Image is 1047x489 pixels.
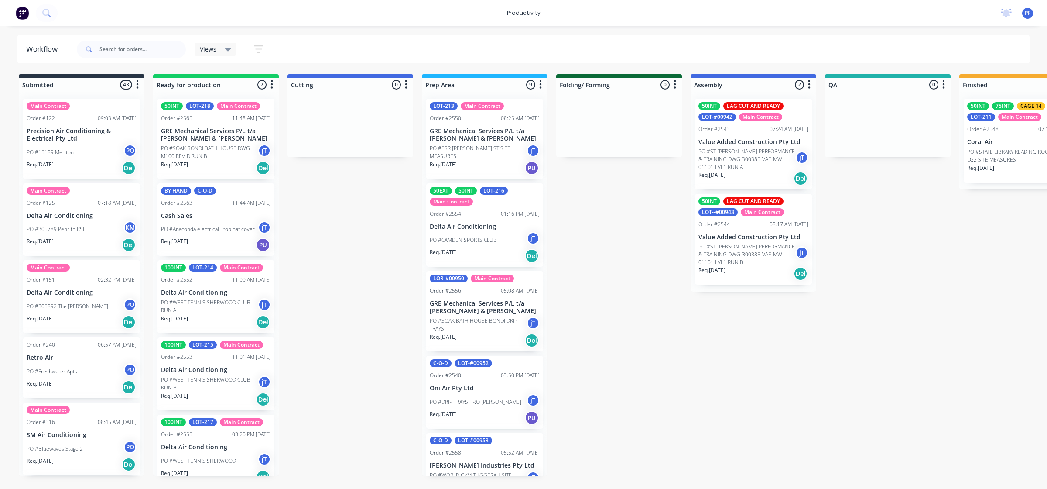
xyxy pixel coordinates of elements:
div: Del [122,238,136,252]
p: Retro Air [27,354,137,362]
div: Order #2558 [430,449,461,457]
div: 11:44 AM [DATE] [232,199,271,207]
div: PU [525,161,539,175]
div: Main Contract [430,198,473,206]
p: PO #SOAK BATH HOUSE BONDI DRIP TRAYS [430,317,527,333]
p: PO #305789 Penrith RSL [27,225,86,233]
div: Order #2555 [161,430,192,438]
div: jT [258,144,271,157]
p: Req. [DATE] [161,469,188,477]
p: PO #ESR [PERSON_NAME] ST SITE MEASURES [430,145,527,160]
div: Del [794,172,807,186]
div: Order #2540 [430,372,461,379]
p: GRE Mechanical Services P/L t/a [PERSON_NAME] & [PERSON_NAME] [161,127,271,142]
div: Order #2548 [967,125,999,133]
div: 50INT [455,187,477,195]
div: Del [525,249,539,263]
p: Cash Sales [161,212,271,220]
div: Main Contract [998,113,1041,121]
div: 50INTLAG CUT AND READYLOT--#00943Main ContractOrder #254408:17 AM [DATE]Value Added Construction ... [695,194,812,285]
div: Main ContractOrder #31608:45 AM [DATE]SM Air ConditioningPO #Bluewaves Stage 2POReq.[DATE]Del [23,403,140,475]
div: Main Contract [220,264,263,272]
p: PO #15189 Meriton [27,148,74,156]
div: Order #122 [27,114,55,122]
div: LOT-218 [186,102,214,110]
p: Delta Air Conditioning [161,366,271,374]
div: Order #151 [27,276,55,284]
div: 50INT [698,197,720,205]
div: Main Contract [27,102,70,110]
div: 50INT [161,102,183,110]
div: Order #2553 [161,353,192,361]
p: PO #SOAK BONDI BATH HOUSE DWG-M100 REV-D RUN B [161,145,258,160]
div: PO [123,363,137,376]
div: CAGE 14 [1017,102,1045,110]
img: Factory [16,7,29,20]
p: Delta Air Conditioning [27,289,137,296]
div: Main Contract [27,264,70,272]
div: 11:48 AM [DATE] [232,114,271,122]
div: Del [122,458,136,472]
div: Order #2565 [161,114,192,122]
div: jT [258,221,271,234]
div: Order #2554 [430,210,461,218]
div: 06:57 AM [DATE] [98,341,137,349]
div: 07:24 AM [DATE] [770,125,808,133]
div: 50INTLAG CUT AND READYLOT-#00942Main ContractOrder #254307:24 AM [DATE]Value Added Construction P... [695,99,812,189]
div: C-O-D [194,187,216,195]
div: Del [794,267,807,281]
span: Views [200,45,216,54]
div: LOT-213 [430,102,458,110]
div: Order #240 [27,341,55,349]
p: Req. [DATE] [27,380,54,388]
p: Oni Air Pty Ltd [430,385,540,392]
p: PO #Freshwater Apts [27,368,77,375]
div: productivity [503,7,545,20]
p: Req. [DATE] [161,392,188,400]
div: LOT-211 [967,113,995,121]
div: Del [256,161,270,175]
div: Main Contract [217,102,260,110]
p: Delta Air Conditioning [430,223,540,231]
p: PO #DRIP TRAYS - P.O [PERSON_NAME] [430,398,521,406]
div: Del [256,470,270,484]
p: Req. [DATE] [27,315,54,323]
p: Req. [DATE] [27,161,54,169]
div: 07:18 AM [DATE] [98,199,137,207]
div: 09:03 AM [DATE] [98,114,137,122]
p: Req. [DATE] [430,248,457,256]
div: LOT-214 [189,264,217,272]
div: C-O-D [430,359,452,367]
div: Main ContractOrder #12209:03 AM [DATE]Precision Air Conditioning & Electrical Pty LtdPO #15189 Me... [23,99,140,179]
div: jT [527,144,540,157]
p: Req. [DATE] [967,164,994,172]
p: Req. [DATE] [27,457,54,465]
div: Order #24006:57 AM [DATE]Retro AirPO #Freshwater AptsPOReq.[DATE]Del [23,337,140,398]
div: Main Contract [27,187,70,195]
div: 08:45 AM [DATE] [98,418,137,426]
div: LOT--#00943 [698,208,738,216]
p: PO #Anaconda electrical - top hat cover [161,225,255,233]
div: 11:00 AM [DATE] [232,276,271,284]
div: 03:20 PM [DATE] [232,430,271,438]
div: PO [123,441,137,454]
div: 50INT [698,102,720,110]
p: PO #WORLD GYM TUGGERAH SITE MEASURES [430,472,527,487]
div: 11:01 AM [DATE] [232,353,271,361]
p: Req. [DATE] [698,171,725,179]
div: LOT-213Main ContractOrder #255008:25 AM [DATE]GRE Mechanical Services P/L t/a [PERSON_NAME] & [PE... [426,99,543,179]
p: Value Added Construction Pty Ltd [698,234,808,241]
p: Req. [DATE] [27,238,54,245]
div: jT [527,471,540,484]
div: Del [122,380,136,394]
div: Del [256,393,270,406]
div: BY HANDC-O-DOrder #256311:44 AM [DATE]Cash SalesPO #Anaconda electrical - top hat coverjTReq.[DAT... [157,183,274,256]
p: PO #WEST TENNIS SHERWOOD CLUB RUN A [161,299,258,314]
div: Order #125 [27,199,55,207]
div: jT [258,298,271,311]
p: PO #305892 The [PERSON_NAME] [27,303,108,310]
p: Req. [DATE] [430,161,457,169]
p: PO #WEST TENNIS SHERWOOD CLUB RUN B [161,376,258,392]
p: Req. [DATE] [698,266,725,274]
div: BY HAND [161,187,191,195]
